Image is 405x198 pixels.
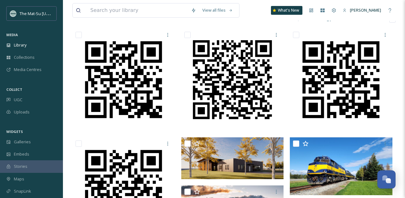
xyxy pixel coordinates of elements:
span: [PERSON_NAME] [350,7,381,13]
img: Social_thumbnail.png [10,10,16,17]
img: alaskavisit.com.png [290,29,392,131]
img: Gateway_concept.png [181,137,284,179]
img: alaskavisit.com:things-to-do:great-outdoors:boating.png [181,29,284,131]
span: Media Centres [14,67,42,73]
a: [PERSON_NAME] [340,4,384,16]
span: UGC [14,97,22,103]
span: MEDIA [6,32,18,37]
span: Collections [14,54,35,60]
img: alaskavisit.com:trails.png [72,29,175,131]
span: COLLECT [6,87,22,92]
span: WIDGETS [6,129,23,134]
span: SnapLink [14,188,31,194]
span: Galleries [14,139,31,145]
span: Embeds [14,151,29,157]
span: The Mat-Su [US_STATE] [20,10,63,16]
span: Library [14,42,26,48]
button: Open Chat [377,170,396,189]
a: View all files [199,4,236,16]
span: Stories [14,163,27,169]
input: Search your library [87,3,188,17]
span: Maps [14,176,24,182]
a: What's New [271,6,302,15]
span: Uploads [14,109,30,115]
img: Fair_Train.jpg [290,137,392,195]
